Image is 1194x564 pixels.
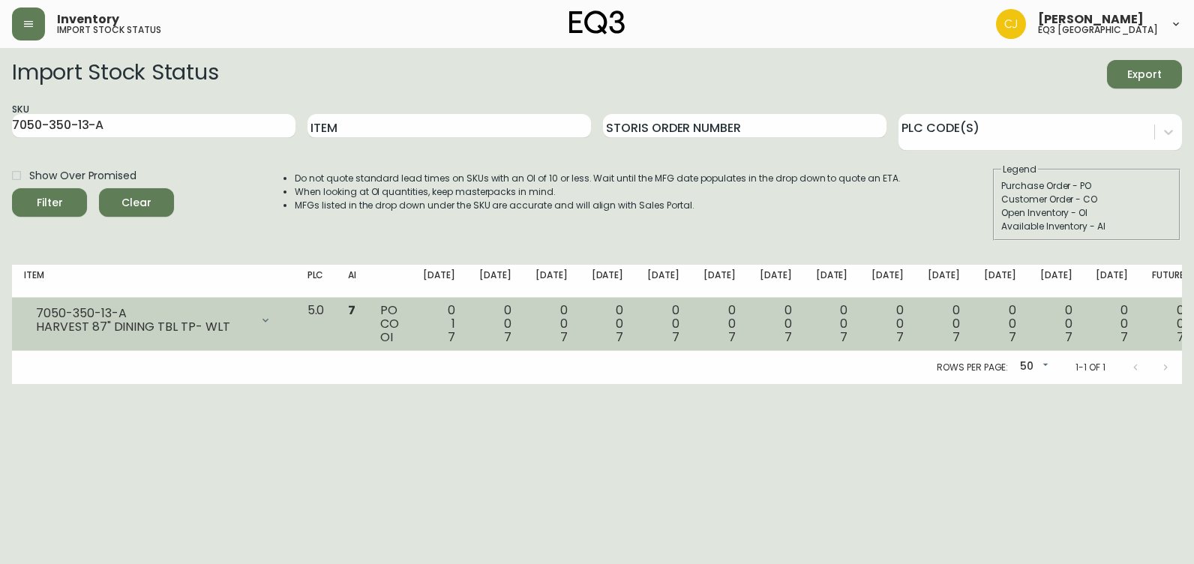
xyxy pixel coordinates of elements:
div: 0 0 [871,304,904,344]
th: [DATE] [691,265,748,298]
span: Inventory [57,13,119,25]
div: Available Inventory - AI [1001,220,1172,233]
div: 0 0 [928,304,960,344]
div: 0 0 [816,304,848,344]
span: Clear [111,193,162,212]
span: 7 [616,328,623,346]
button: Export [1107,60,1182,88]
li: Do not quote standard lead times on SKUs with an OI of 10 or less. Wait until the MFG date popula... [295,172,901,185]
div: 0 0 [1040,304,1072,344]
th: [DATE] [804,265,860,298]
th: [DATE] [859,265,916,298]
div: 0 0 [984,304,1016,344]
div: 0 0 [592,304,624,344]
th: [DATE] [467,265,523,298]
div: PO CO [380,304,399,344]
div: 0 0 [535,304,568,344]
div: 7050-350-13-AHARVEST 87" DINING TBL TP- WLT [24,304,283,337]
th: [DATE] [580,265,636,298]
div: Customer Order - CO [1001,193,1172,206]
button: Clear [99,188,174,217]
div: 7050-350-13-A [36,307,250,320]
span: 7 [504,328,511,346]
span: [PERSON_NAME] [1038,13,1144,25]
p: 1-1 of 1 [1075,361,1105,374]
li: When looking at OI quantities, keep masterpacks in mind. [295,185,901,199]
legend: Legend [1001,163,1038,176]
th: AI [336,265,368,298]
img: 7836c8950ad67d536e8437018b5c2533 [996,9,1026,39]
div: 0 0 [703,304,736,344]
div: 0 1 [423,304,455,344]
span: Export [1119,65,1170,84]
div: 50 [1014,355,1051,379]
th: [DATE] [635,265,691,298]
th: [DATE] [523,265,580,298]
div: 0 0 [760,304,792,344]
div: 0 0 [1152,304,1184,344]
span: 7 [728,328,736,346]
td: 5.0 [295,298,337,351]
span: 7 [1120,328,1128,346]
span: 7 [840,328,847,346]
div: 0 0 [647,304,679,344]
th: [DATE] [748,265,804,298]
span: 7 [896,328,904,346]
h5: eq3 [GEOGRAPHIC_DATA] [1038,25,1158,34]
button: Filter [12,188,87,217]
span: 7 [348,301,355,319]
h2: Import Stock Status [12,60,218,88]
span: 7 [952,328,960,346]
p: Rows per page: [937,361,1008,374]
div: 0 0 [479,304,511,344]
th: [DATE] [1084,265,1140,298]
div: Open Inventory - OI [1001,206,1172,220]
h5: import stock status [57,25,161,34]
th: [DATE] [1028,265,1084,298]
div: 0 0 [1096,304,1128,344]
th: [DATE] [411,265,467,298]
span: 7 [448,328,455,346]
div: Filter [37,193,63,212]
img: logo [569,10,625,34]
span: 7 [1065,328,1072,346]
span: OI [380,328,393,346]
th: [DATE] [916,265,972,298]
li: MFGs listed in the drop down under the SKU are accurate and will align with Sales Portal. [295,199,901,212]
th: [DATE] [972,265,1028,298]
span: 7 [1177,328,1184,346]
div: HARVEST 87" DINING TBL TP- WLT [36,320,250,334]
div: Purchase Order - PO [1001,179,1172,193]
th: PLC [295,265,337,298]
span: 7 [560,328,568,346]
th: Item [12,265,295,298]
span: 7 [672,328,679,346]
span: 7 [784,328,792,346]
span: Show Over Promised [29,168,136,184]
span: 7 [1009,328,1016,346]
